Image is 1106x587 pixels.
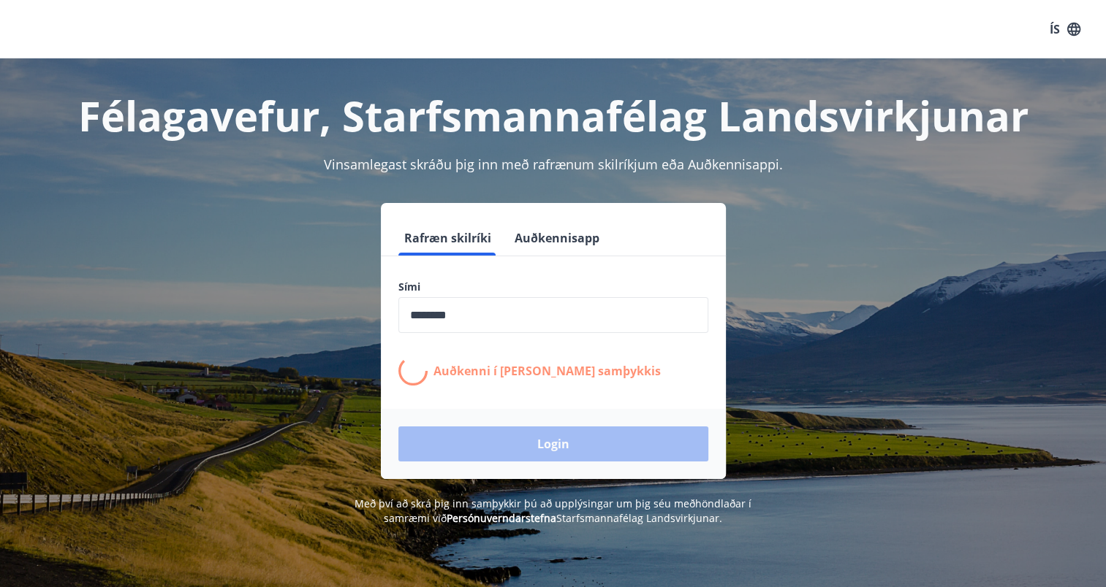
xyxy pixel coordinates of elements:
label: Sími [398,280,708,294]
button: Rafræn skilríki [398,220,497,256]
a: Persónuverndarstefna [447,511,556,525]
span: Vinsamlegast skráðu þig inn með rafrænum skilríkjum eða Auðkennisappi. [324,156,783,173]
p: Auðkenni í [PERSON_NAME] samþykkis [433,363,661,379]
span: Með því að skrá þig inn samþykkir þú að upplýsingar um þig séu meðhöndlaðar í samræmi við Starfsm... [355,496,751,525]
button: Auðkennisapp [509,220,605,256]
button: ÍS [1042,16,1088,42]
h1: Félagavefur, Starfsmannafélag Landsvirkjunar [45,88,1062,143]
